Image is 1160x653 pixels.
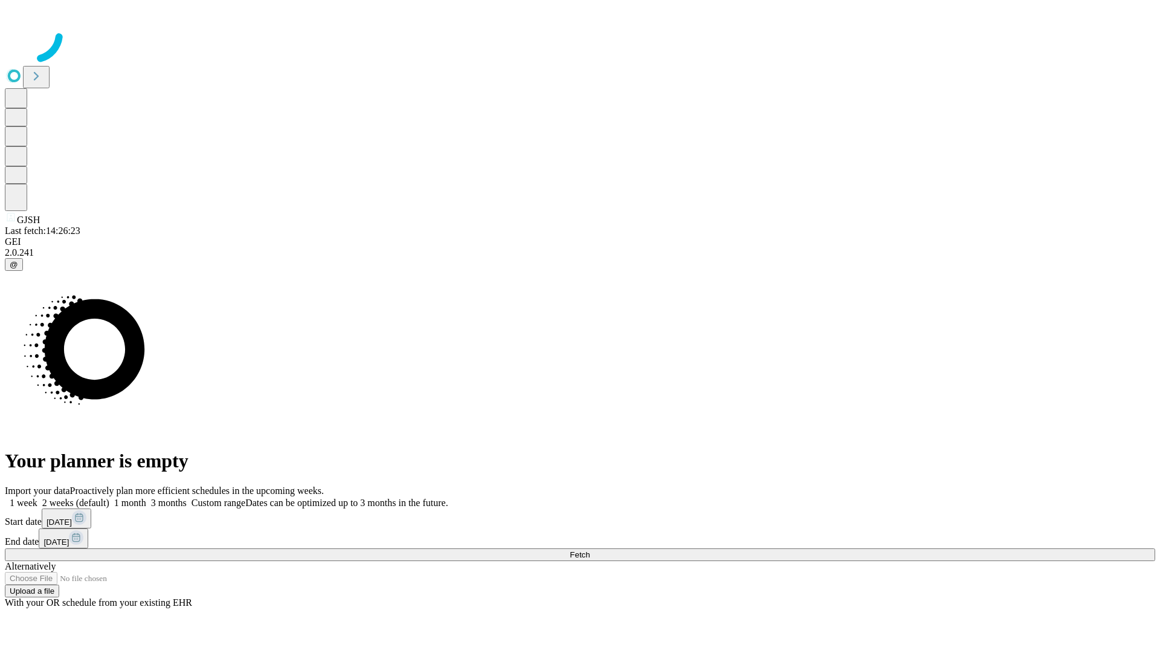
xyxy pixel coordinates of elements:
[5,508,1155,528] div: Start date
[151,498,187,508] span: 3 months
[42,508,91,528] button: [DATE]
[192,498,245,508] span: Custom range
[5,585,59,597] button: Upload a file
[10,498,37,508] span: 1 week
[114,498,146,508] span: 1 month
[5,247,1155,258] div: 2.0.241
[5,561,56,571] span: Alternatively
[5,258,23,271] button: @
[5,528,1155,548] div: End date
[245,498,448,508] span: Dates can be optimized up to 3 months in the future.
[5,597,192,608] span: With your OR schedule from your existing EHR
[43,538,69,547] span: [DATE]
[5,548,1155,561] button: Fetch
[5,236,1155,247] div: GEI
[47,518,72,527] span: [DATE]
[42,498,109,508] span: 2 weeks (default)
[5,450,1155,472] h1: Your planner is empty
[10,260,18,269] span: @
[70,486,324,496] span: Proactively plan more efficient schedules in the upcoming weeks.
[39,528,88,548] button: [DATE]
[17,215,40,225] span: GJSH
[5,486,70,496] span: Import your data
[5,226,80,236] span: Last fetch: 14:26:23
[570,550,590,559] span: Fetch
